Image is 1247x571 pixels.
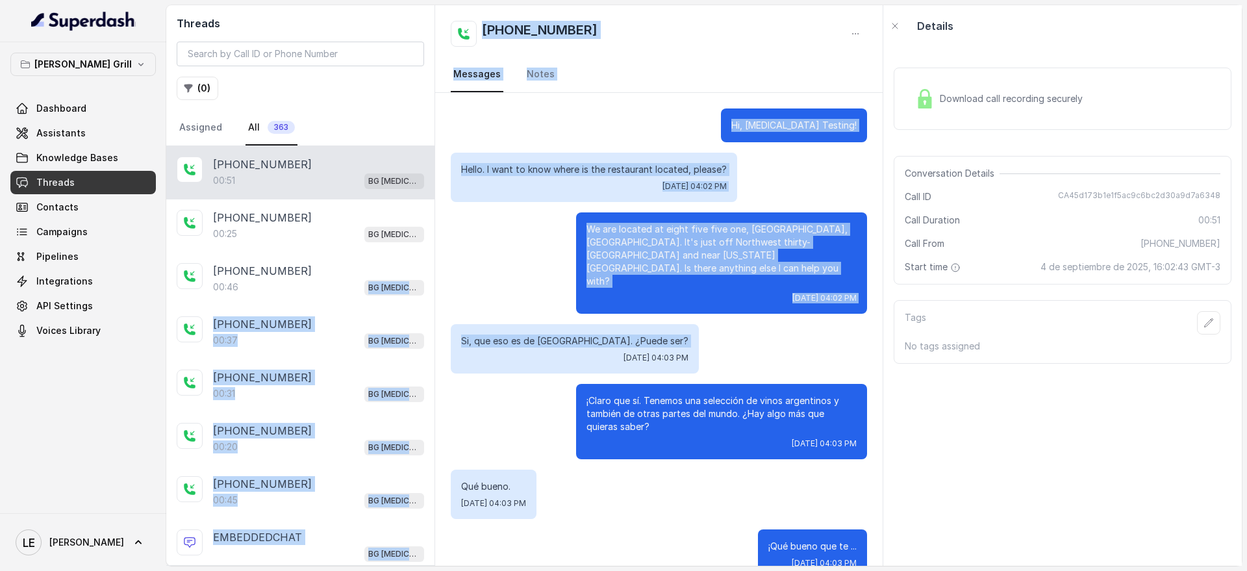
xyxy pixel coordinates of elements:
p: [PHONE_NUMBER] [213,210,312,225]
a: Integrations [10,270,156,293]
p: Tags [905,311,926,335]
p: [PERSON_NAME] Grill [34,57,132,72]
a: Assistants [10,121,156,145]
p: BG [MEDICAL_DATA] [368,441,420,454]
span: Call ID [905,190,931,203]
p: Details [917,18,953,34]
p: BG [MEDICAL_DATA] [368,494,420,507]
p: BG [MEDICAL_DATA] [368,228,420,241]
p: BG [MEDICAL_DATA] [368,548,420,561]
p: BG [MEDICAL_DATA] [368,388,420,401]
span: [PERSON_NAME] [49,536,124,549]
a: Dashboard [10,97,156,120]
span: Download call recording securely [940,92,1088,105]
span: 00:51 [1198,214,1220,227]
p: 00:51 [213,174,235,187]
a: Campaigns [10,220,156,244]
p: Qué bueno. [461,480,526,493]
span: [DATE] 04:02 PM [792,293,857,303]
button: (0) [177,77,218,100]
span: API Settings [36,299,93,312]
span: Integrations [36,275,93,288]
p: Hi, [MEDICAL_DATA] Testing! [731,119,857,132]
a: Pipelines [10,245,156,268]
p: BG [MEDICAL_DATA] [368,175,420,188]
p: 00:31 [213,387,235,400]
nav: Tabs [177,110,424,146]
span: [DATE] 04:03 PM [461,498,526,509]
input: Search by Call ID or Phone Number [177,42,424,66]
p: 00:25 [213,227,237,240]
h2: [PHONE_NUMBER] [482,21,598,47]
span: Dashboard [36,102,86,115]
span: [DATE] 04:03 PM [792,558,857,568]
a: All363 [246,110,297,146]
button: [PERSON_NAME] Grill [10,53,156,76]
span: 363 [268,121,295,134]
a: Threads [10,171,156,194]
span: Pipelines [36,250,79,263]
img: light.svg [31,10,136,31]
p: Si, que eso es de [GEOGRAPHIC_DATA]. ¿Puede ser? [461,335,688,348]
p: [PHONE_NUMBER] [213,263,312,279]
h2: Threads [177,16,424,31]
img: Lock Icon [915,89,935,108]
p: [PHONE_NUMBER] [213,157,312,172]
p: ¡Qué bueno que te ... [768,540,857,553]
span: [DATE] 04:03 PM [792,438,857,449]
span: Conversation Details [905,167,1000,180]
a: Notes [524,57,557,92]
span: Assistants [36,127,86,140]
span: [DATE] 04:02 PM [662,181,727,192]
p: BG [MEDICAL_DATA] [368,281,420,294]
p: EMBEDDEDCHAT [213,529,302,545]
text: LE [23,536,35,550]
p: We are located at eight five five one, [GEOGRAPHIC_DATA], [GEOGRAPHIC_DATA]. It's just off Northw... [586,223,857,288]
p: 00:45 [213,494,238,507]
p: [PHONE_NUMBER] [213,370,312,385]
span: Threads [36,176,75,189]
p: 00:37 [213,334,238,347]
span: 4 de septiembre de 2025, 16:02:43 GMT-3 [1040,260,1220,273]
a: Assigned [177,110,225,146]
span: Call From [905,237,944,250]
span: Contacts [36,201,79,214]
a: [PERSON_NAME] [10,524,156,561]
a: API Settings [10,294,156,318]
a: Contacts [10,196,156,219]
a: Voices Library [10,319,156,342]
p: ¡Claro que sí. Tenemos una selección de vinos argentinos y también de otras partes del mundo. ¿Ha... [586,394,857,433]
span: [PHONE_NUMBER] [1140,237,1220,250]
a: Messages [451,57,503,92]
span: Voices Library [36,324,101,337]
nav: Tabs [451,57,867,92]
p: Hello. I want to know where is the restaurant located, please? [461,163,727,176]
span: Start time [905,260,963,273]
p: 00:46 [213,281,238,294]
span: Knowledge Bases [36,151,118,164]
a: Knowledge Bases [10,146,156,170]
span: Call Duration [905,214,960,227]
span: [DATE] 04:03 PM [623,353,688,363]
p: [PHONE_NUMBER] [213,316,312,332]
p: [PHONE_NUMBER] [213,476,312,492]
p: [PHONE_NUMBER] [213,423,312,438]
p: No tags assigned [905,340,1220,353]
span: Campaigns [36,225,88,238]
p: 00:20 [213,440,238,453]
p: BG [MEDICAL_DATA] [368,335,420,348]
span: CA45d173b1e1f5ac9c6bc2d30a9d7a6348 [1058,190,1220,203]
